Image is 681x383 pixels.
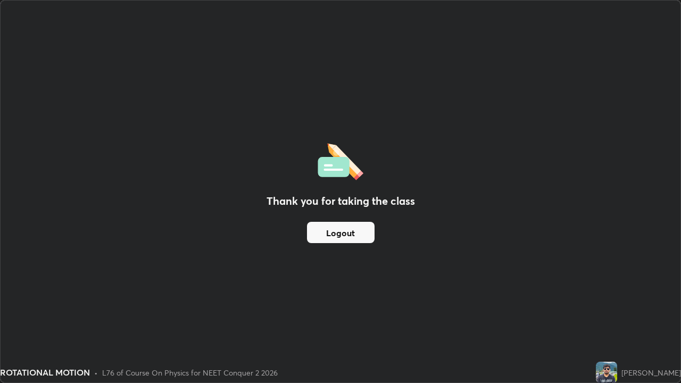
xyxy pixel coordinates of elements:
img: offlineFeedback.1438e8b3.svg [318,140,363,180]
div: • [94,367,98,378]
div: [PERSON_NAME] [621,367,681,378]
h2: Thank you for taking the class [267,193,415,209]
button: Logout [307,222,375,243]
div: L76 of Course On Physics for NEET Conquer 2 2026 [102,367,278,378]
img: b94a4ccbac2546dc983eb2139155ff30.jpg [596,362,617,383]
